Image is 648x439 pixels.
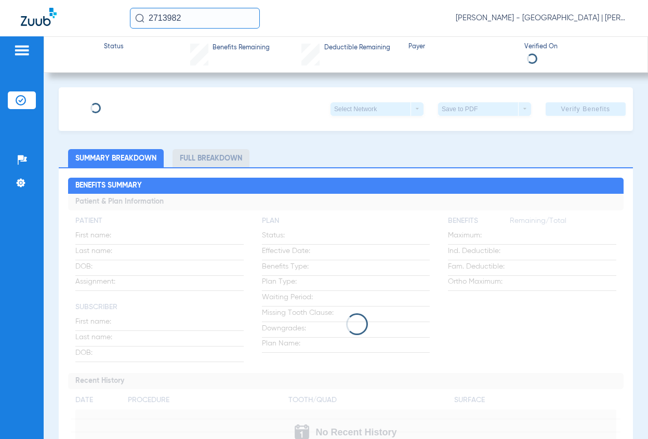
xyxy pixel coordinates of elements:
[104,43,124,52] span: Status
[14,44,30,57] img: hamburger-icon
[135,14,144,23] img: Search Icon
[408,43,515,52] span: Payer
[324,44,390,53] span: Deductible Remaining
[456,13,627,23] span: [PERSON_NAME] - [GEOGRAPHIC_DATA] | [PERSON_NAME]
[596,389,648,439] iframe: Chat Widget
[21,8,57,26] img: Zuub Logo
[68,149,164,167] li: Summary Breakdown
[213,44,270,53] span: Benefits Remaining
[68,178,624,194] h2: Benefits Summary
[173,149,249,167] li: Full Breakdown
[524,43,631,52] span: Verified On
[130,8,260,29] input: Search for patients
